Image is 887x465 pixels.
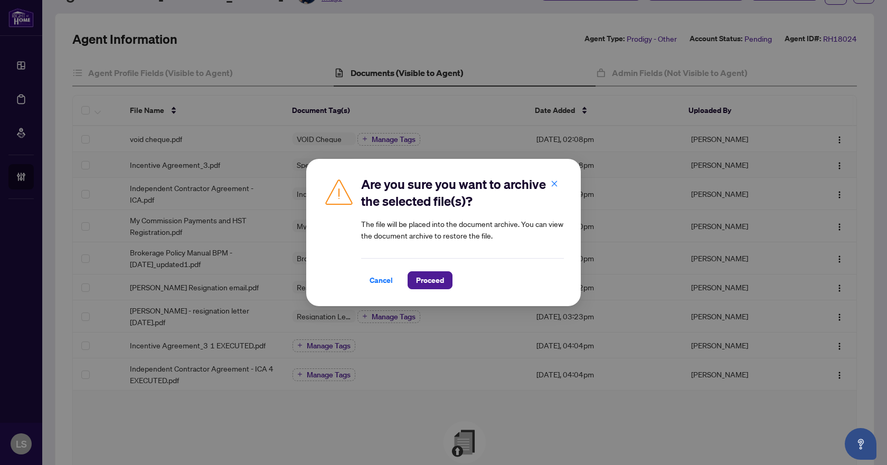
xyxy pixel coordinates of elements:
[323,176,355,207] img: Caution Icon
[408,271,452,289] button: Proceed
[361,218,564,241] article: The file will be placed into the document archive. You can view the document archive to restore t...
[551,180,558,187] span: close
[361,176,564,210] h2: Are you sure you want to archive the selected file(s)?
[845,428,876,460] button: Open asap
[416,272,444,289] span: Proceed
[361,271,401,289] button: Cancel
[370,272,393,289] span: Cancel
